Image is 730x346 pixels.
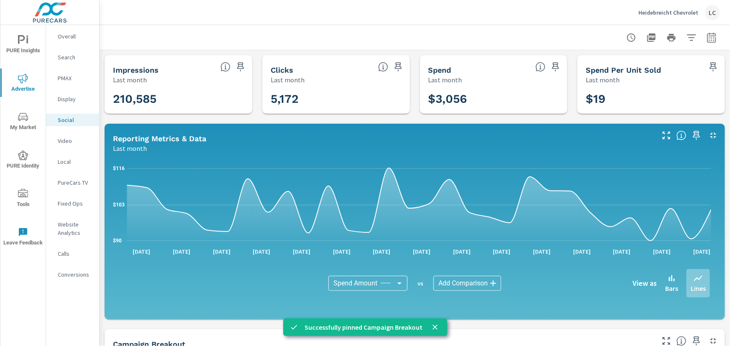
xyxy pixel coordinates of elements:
span: Save this to your personalized report [690,129,703,142]
div: Search [46,51,99,64]
text: $103 [113,202,125,208]
h6: View as [633,279,657,287]
p: Heidebreicht Chevrolet [638,9,698,16]
p: PureCars TV [58,178,92,187]
span: The number of times an ad was clicked by a consumer. [378,62,388,72]
span: PURE Insights [3,35,43,56]
p: [DATE] [567,247,597,256]
button: close [430,322,441,333]
div: Website Analytics [46,218,99,239]
h3: 210,585 [113,92,244,106]
button: Apply Filters [683,29,700,46]
p: [DATE] [287,247,316,256]
span: This is a summary of Social performance results by campaign. Each column can be sorted. [676,336,686,346]
span: PURE Identity [3,150,43,171]
h3: $19 [586,92,717,106]
h3: $3,056 [428,92,559,106]
p: [DATE] [327,247,356,256]
span: Save this to your personalized report [707,60,720,74]
div: Video [46,135,99,147]
div: Add Comparison [433,276,501,291]
div: Overall [46,30,99,43]
div: LC [705,5,720,20]
p: Overall [58,32,92,41]
span: Save this to your personalized report [234,60,247,74]
div: nav menu [0,25,46,256]
text: $90 [113,238,122,244]
p: Website Analytics [58,220,92,237]
button: "Export Report to PDF" [643,29,660,46]
h5: Spend Per Unit Sold [586,66,661,74]
span: The amount of money spent on advertising during the period. [535,62,546,72]
span: Spend Amount [333,279,377,287]
p: [DATE] [167,247,196,256]
span: Tools [3,189,43,209]
p: [DATE] [407,247,436,256]
div: Social [46,114,99,126]
h3: 5,172 [271,92,402,106]
p: Last month [113,143,147,153]
p: [DATE] [367,247,397,256]
h5: Reporting Metrics & Data [113,134,206,143]
p: [DATE] [687,247,717,256]
button: Print Report [663,29,680,46]
span: The number of times an ad was shown on your behalf. [220,62,231,72]
p: Conversions [58,270,92,279]
p: [DATE] [607,247,637,256]
p: Bars [665,283,678,293]
p: [DATE] [487,247,517,256]
p: [DATE] [447,247,476,256]
p: [DATE] [527,247,556,256]
h5: Clicks [271,66,293,74]
p: Calls [58,249,92,258]
p: Social [58,116,92,124]
p: Search [58,53,92,61]
text: $116 [113,165,125,171]
p: Last month [586,75,620,85]
p: Last month [113,75,147,85]
p: Display [58,95,92,103]
span: My Market [3,112,43,132]
span: Advertise [3,74,43,94]
span: Add Comparison [438,279,488,287]
button: Select Date Range [703,29,720,46]
p: Last month [428,75,462,85]
p: Video [58,137,92,145]
p: [DATE] [207,247,236,256]
div: Fixed Ops [46,197,99,210]
p: Lines [691,283,706,293]
div: Local [46,155,99,168]
p: [DATE] [247,247,277,256]
div: Calls [46,247,99,260]
p: Last month [271,75,305,85]
p: Local [58,158,92,166]
div: Spend Amount [328,276,407,291]
div: Display [46,93,99,105]
p: Fixed Ops [58,199,92,208]
button: Make Fullscreen [660,129,673,142]
h5: Impressions [113,66,159,74]
span: Leave Feedback [3,227,43,248]
p: [DATE] [647,247,676,256]
p: PMAX [58,74,92,82]
div: PMAX [46,72,99,84]
span: Save this to your personalized report [549,60,562,74]
p: Successfully pinned Campaign Breakout [305,322,423,332]
h5: Spend [428,66,451,74]
span: Understand Social data over time and see how metrics compare to each other. [676,130,686,140]
span: Save this to your personalized report [392,60,405,74]
button: Minimize Widget [707,129,720,142]
p: [DATE] [127,247,156,256]
div: Conversions [46,268,99,281]
p: vs [407,280,433,287]
div: PureCars TV [46,176,99,189]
